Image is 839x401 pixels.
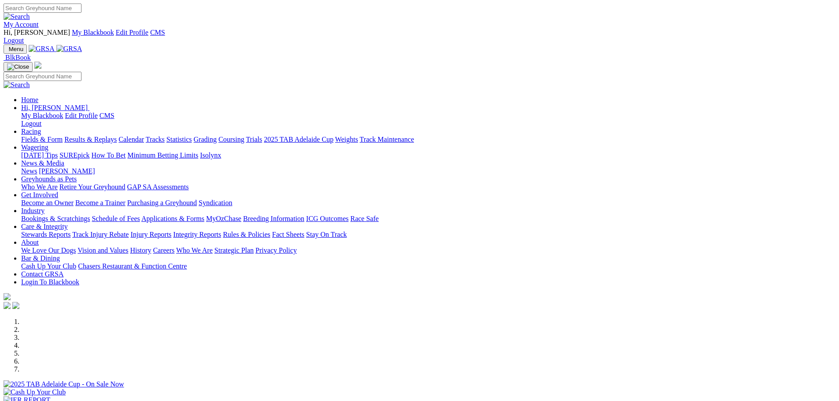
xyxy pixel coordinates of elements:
[176,246,213,254] a: Who We Are
[218,136,244,143] a: Coursing
[127,151,198,159] a: Minimum Betting Limits
[272,231,304,238] a: Fact Sheets
[206,215,241,222] a: MyOzChase
[5,54,31,61] span: BlkBook
[92,215,140,222] a: Schedule of Fees
[59,183,126,191] a: Retire Your Greyhound
[21,207,44,214] a: Industry
[65,112,98,119] a: Edit Profile
[350,215,378,222] a: Race Safe
[21,120,41,127] a: Logout
[199,199,232,206] a: Syndication
[153,246,174,254] a: Careers
[21,231,835,239] div: Care & Integrity
[21,239,39,246] a: About
[21,128,41,135] a: Racing
[214,246,254,254] a: Strategic Plan
[127,199,197,206] a: Purchasing a Greyhound
[21,262,835,270] div: Bar & Dining
[173,231,221,238] a: Integrity Reports
[39,167,95,175] a: [PERSON_NAME]
[141,215,204,222] a: Applications & Forms
[29,45,55,53] img: GRSA
[21,112,63,119] a: My Blackbook
[200,151,221,159] a: Isolynx
[100,112,115,119] a: CMS
[4,29,835,44] div: My Account
[21,151,58,159] a: [DATE] Tips
[21,104,88,111] span: Hi, [PERSON_NAME]
[34,62,41,69] img: logo-grsa-white.png
[4,62,33,72] button: Toggle navigation
[21,112,835,128] div: Hi, [PERSON_NAME]
[116,29,148,36] a: Edit Profile
[64,136,117,143] a: Results & Replays
[21,104,89,111] a: Hi, [PERSON_NAME]
[264,136,333,143] a: 2025 TAB Adelaide Cup
[21,183,58,191] a: Who We Are
[21,183,835,191] div: Greyhounds as Pets
[21,151,835,159] div: Wagering
[4,72,81,81] input: Search
[21,159,64,167] a: News & Media
[127,183,189,191] a: GAP SA Assessments
[21,215,90,222] a: Bookings & Scratchings
[21,231,70,238] a: Stewards Reports
[21,254,60,262] a: Bar & Dining
[150,29,165,36] a: CMS
[4,4,81,13] input: Search
[21,199,74,206] a: Become an Owner
[306,231,347,238] a: Stay On Track
[130,231,171,238] a: Injury Reports
[59,151,89,159] a: SUREpick
[360,136,414,143] a: Track Maintenance
[4,380,124,388] img: 2025 TAB Adelaide Cup - On Sale Now
[4,13,30,21] img: Search
[223,231,270,238] a: Rules & Policies
[255,246,297,254] a: Privacy Policy
[335,136,358,143] a: Weights
[4,388,66,396] img: Cash Up Your Club
[21,191,58,199] a: Get Involved
[118,136,144,143] a: Calendar
[4,21,39,28] a: My Account
[21,96,38,103] a: Home
[4,302,11,309] img: facebook.svg
[21,278,79,286] a: Login To Blackbook
[146,136,165,143] a: Tracks
[92,151,126,159] a: How To Bet
[130,246,151,254] a: History
[166,136,192,143] a: Statistics
[4,37,24,44] a: Logout
[21,223,68,230] a: Care & Integrity
[4,44,27,54] button: Toggle navigation
[7,63,29,70] img: Close
[21,215,835,223] div: Industry
[56,45,82,53] img: GRSA
[21,136,835,143] div: Racing
[21,175,77,183] a: Greyhounds as Pets
[78,246,128,254] a: Vision and Values
[21,143,48,151] a: Wagering
[4,29,70,36] span: Hi, [PERSON_NAME]
[21,262,76,270] a: Cash Up Your Club
[9,46,23,52] span: Menu
[4,293,11,300] img: logo-grsa-white.png
[4,81,30,89] img: Search
[78,262,187,270] a: Chasers Restaurant & Function Centre
[21,136,63,143] a: Fields & Form
[21,167,835,175] div: News & Media
[306,215,348,222] a: ICG Outcomes
[194,136,217,143] a: Grading
[12,302,19,309] img: twitter.svg
[4,54,31,61] a: BlkBook
[72,231,129,238] a: Track Injury Rebate
[75,199,126,206] a: Become a Trainer
[72,29,114,36] a: My Blackbook
[21,246,76,254] a: We Love Our Dogs
[21,246,835,254] div: About
[21,199,835,207] div: Get Involved
[21,270,63,278] a: Contact GRSA
[246,136,262,143] a: Trials
[243,215,304,222] a: Breeding Information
